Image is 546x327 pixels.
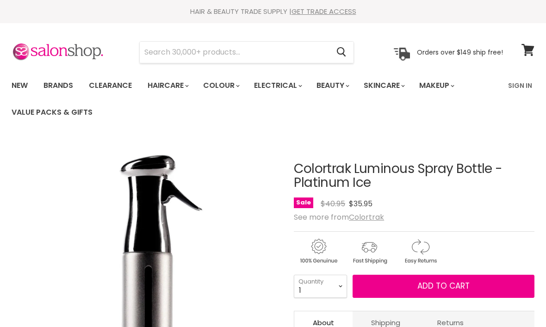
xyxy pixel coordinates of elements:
[349,198,372,209] span: $35.95
[292,6,356,16] a: GET TRADE ACCESS
[140,42,329,63] input: Search
[417,48,503,56] p: Orders over $149 ship free!
[5,76,35,95] a: New
[5,103,99,122] a: Value Packs & Gifts
[349,212,384,222] a: Colortrak
[139,41,354,63] form: Product
[196,76,245,95] a: Colour
[345,237,394,265] img: shipping.gif
[82,76,139,95] a: Clearance
[417,280,470,291] span: Add to cart
[37,76,80,95] a: Brands
[396,237,445,265] img: returns.gif
[353,275,534,298] button: Add to cart
[294,162,534,191] h1: Colortrak Luminous Spray Bottle - Platinum Ice
[357,76,410,95] a: Skincare
[294,197,313,208] span: Sale
[310,76,355,95] a: Beauty
[294,237,343,265] img: genuine.gif
[503,76,538,95] a: Sign In
[5,72,503,126] ul: Main menu
[412,76,460,95] a: Makeup
[247,76,308,95] a: Electrical
[321,198,345,209] span: $40.95
[329,42,354,63] button: Search
[294,212,384,222] span: See more from
[294,275,347,298] select: Quantity
[141,76,194,95] a: Haircare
